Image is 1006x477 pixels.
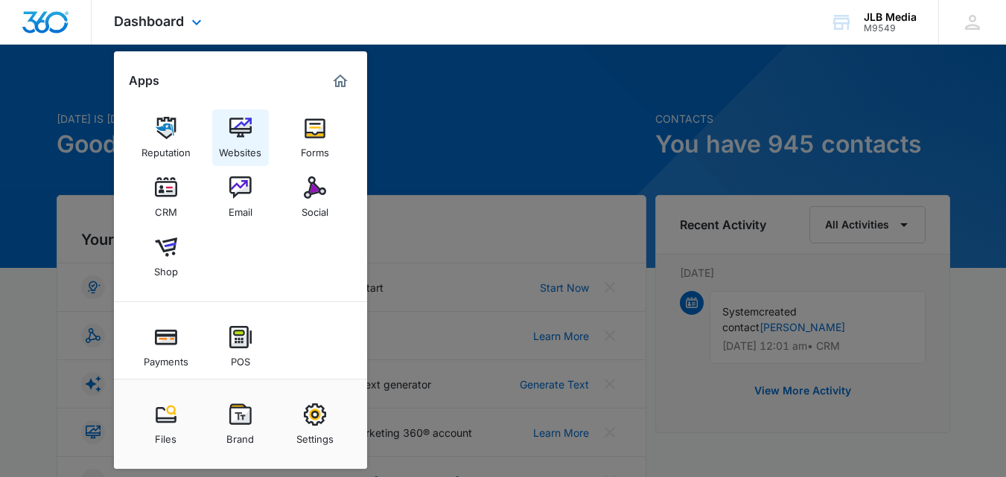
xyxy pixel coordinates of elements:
[296,426,334,445] div: Settings
[212,318,269,375] a: POS
[231,348,250,368] div: POS
[144,348,188,368] div: Payments
[154,258,178,278] div: Shop
[138,318,194,375] a: Payments
[141,139,191,159] div: Reputation
[138,169,194,225] a: CRM
[138,228,194,285] a: Shop
[155,199,177,218] div: CRM
[155,426,176,445] div: Files
[212,396,269,452] a: Brand
[226,426,254,445] div: Brand
[301,139,329,159] div: Forms
[114,13,184,29] span: Dashboard
[287,169,343,225] a: Social
[302,199,328,218] div: Social
[129,74,159,88] h2: Apps
[212,169,269,225] a: Email
[287,396,343,452] a: Settings
[864,23,917,33] div: account id
[864,11,917,23] div: account name
[229,199,252,218] div: Email
[328,69,352,93] a: Marketing 360® Dashboard
[138,109,194,166] a: Reputation
[138,396,194,452] a: Files
[212,109,269,166] a: Websites
[287,109,343,166] a: Forms
[219,139,261,159] div: Websites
